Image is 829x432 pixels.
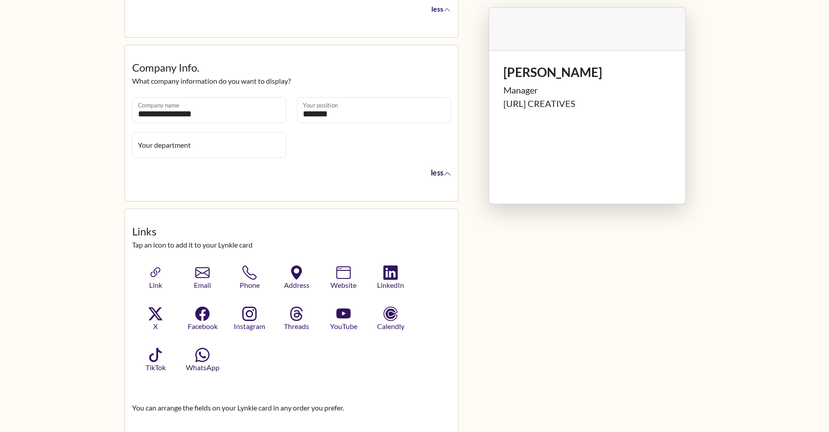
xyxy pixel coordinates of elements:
span: less [431,4,451,13]
button: Threads [275,306,318,333]
span: X [137,321,174,332]
span: Instagram [231,321,268,332]
button: Instagram [228,306,271,333]
p: What company information do you want to display? [132,76,451,86]
span: Address [278,280,315,291]
legend: Company Info. [132,60,451,76]
span: Email [184,280,221,291]
button: X [134,306,177,333]
span: LinkedIn [372,280,409,291]
span: Website [325,280,362,291]
span: YouTube [325,321,362,332]
p: You can arrange the fields on your Lynkle card in any order you prefer. [132,402,451,413]
button: Website [322,265,365,291]
div: [URL] CREATIVES [503,97,671,111]
button: LinkedIn [369,265,412,291]
button: Link [134,265,177,291]
div: Lynkle card preview [469,7,705,226]
button: Phone [228,265,271,291]
span: Link [137,280,174,291]
button: less [425,163,451,182]
button: Email [181,265,224,291]
h1: [PERSON_NAME] [503,65,671,80]
p: Tap an icon to add it to your Lynkle card [132,240,451,250]
button: YouTube [322,306,365,333]
span: TikTok [137,362,174,373]
button: WhatsApp [181,347,224,374]
button: Address [275,265,318,291]
span: Threads [278,321,315,332]
span: less [431,168,451,177]
span: Facebook [184,321,221,332]
button: Facebook [181,306,224,333]
button: Calendly [369,306,412,333]
legend: Links [132,223,451,240]
div: Manager [503,84,671,97]
span: Phone [231,280,268,291]
button: TikTok [134,347,177,374]
span: Calendly [372,321,409,332]
span: WhatsApp [184,362,221,373]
